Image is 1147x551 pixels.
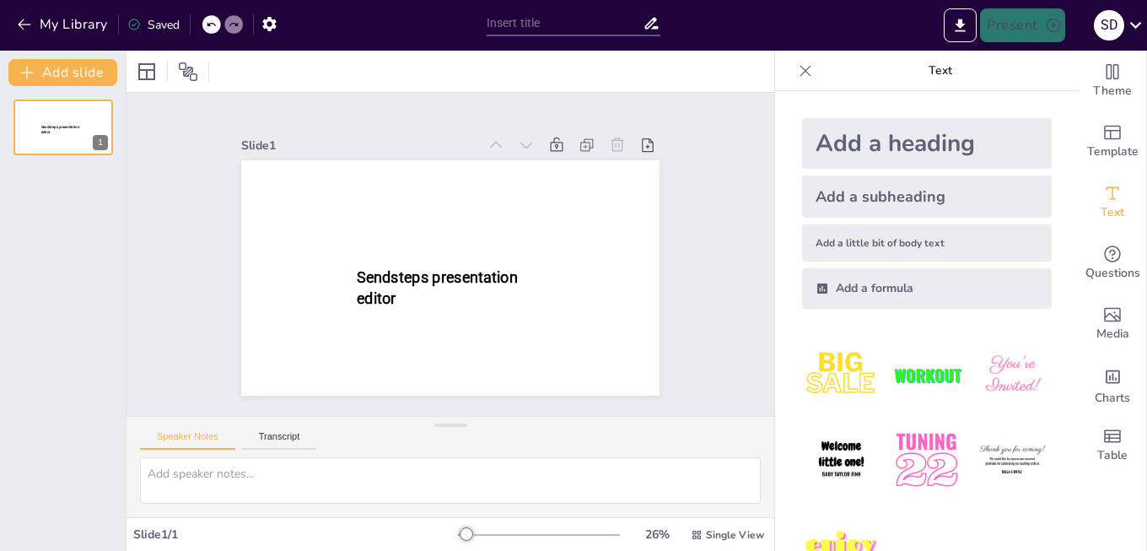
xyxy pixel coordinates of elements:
div: Slide 1 [241,138,477,154]
img: 6.jpeg [973,421,1052,500]
button: Present [980,8,1064,42]
img: 5.jpeg [887,421,966,500]
span: Template [1087,143,1139,161]
button: Add slide [8,59,117,86]
div: Add images, graphics, shapes or video [1079,294,1146,354]
button: Speaker Notes [140,431,235,450]
span: Table [1097,446,1128,465]
img: 3.jpeg [973,336,1052,414]
img: 4.jpeg [802,421,880,500]
p: Text [819,51,1062,91]
button: S D [1094,8,1124,42]
span: Position [178,62,198,82]
div: 26 % [637,527,677,543]
div: Add charts and graphs [1079,354,1146,415]
div: Slide 1 / 1 [133,527,458,543]
img: 1.jpeg [802,336,880,414]
span: Text [1101,203,1124,222]
div: Get real-time input from your audience [1079,233,1146,294]
span: Sendsteps presentation editor [41,125,79,134]
span: Theme [1093,82,1132,100]
button: Transcript [242,431,317,450]
div: Layout [133,58,160,85]
div: Saved [127,17,180,33]
div: 1 [93,135,108,150]
img: 2.jpeg [887,336,966,414]
button: Export to PowerPoint [944,8,977,42]
span: Questions [1085,264,1140,283]
div: S D [1094,10,1124,41]
button: My Library [13,11,115,38]
div: Add text boxes [1079,172,1146,233]
span: Charts [1095,389,1130,408]
div: Sendsteps presentation editor1 [13,100,113,155]
div: Add ready made slides [1079,111,1146,172]
div: Add a little bit of body text [802,224,1052,262]
span: Media [1096,325,1129,343]
div: Add a heading [802,118,1052,169]
div: Add a table [1079,415,1146,476]
span: Sendsteps presentation editor [357,268,518,307]
span: Single View [706,528,764,542]
div: Add a formula [802,268,1052,309]
div: Change the overall theme [1079,51,1146,111]
div: Add a subheading [802,176,1052,218]
input: Insert title [487,11,644,35]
